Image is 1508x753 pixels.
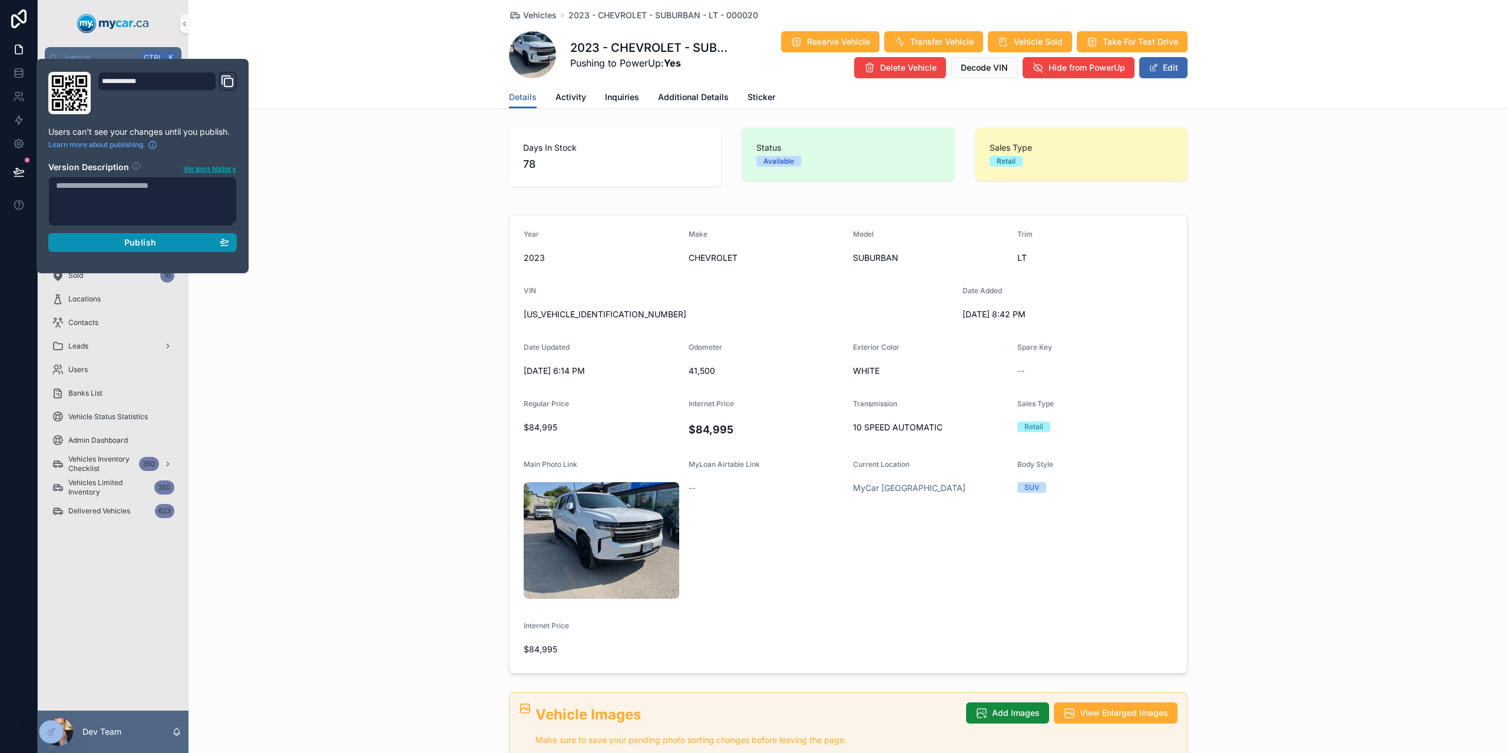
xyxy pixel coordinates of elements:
span: Date Updated [524,343,570,351]
span: Sold [68,271,83,280]
span: K [166,53,176,62]
img: App logo [77,14,149,33]
a: Sticker [748,87,775,110]
a: Contacts [45,312,181,333]
span: Vehicles [523,9,557,21]
span: Vehicle Sold [1014,36,1063,48]
button: Transfer Vehicle [884,31,983,52]
div: 623 [155,504,174,518]
span: Internet Price [689,399,734,408]
span: Leads [68,341,88,351]
a: Admin Dashboard [45,430,181,451]
span: 78 [523,156,707,173]
span: Sales Type [1017,399,1054,408]
span: View Enlarged Images [1080,707,1168,719]
span: Vehicles Limited Inventory [68,478,150,497]
span: Contacts [68,318,98,327]
button: Delete Vehicle [854,57,946,78]
strong: Yes [664,57,681,69]
span: LT [1017,252,1173,264]
button: Edit [1139,57,1188,78]
span: Trim [1017,230,1033,238]
img: uc [524,482,679,599]
div: scrollable content [38,68,188,537]
a: Details [509,87,537,109]
span: Days In Stock [523,142,707,154]
span: Banks List [68,389,102,398]
span: Main Photo Link [524,460,577,469]
span: SUBURBAN [853,252,1008,264]
button: Decode VIN [951,57,1018,78]
div: 16 [160,268,174,283]
span: Ctrl [143,52,164,64]
button: Reserve Vehicle [781,31,879,52]
span: [US_VEHICLE_IDENTIFICATION_NUMBER] [524,309,953,320]
a: Learn more about publishing [48,140,157,150]
p: Make sure to save your pending photo sorting changes before leaving the page. [535,734,957,747]
a: Vehicles Limited Inventory350 [45,477,181,498]
span: VIN [524,286,536,295]
span: Learn more about publishing [48,140,143,150]
a: Users [45,359,181,380]
span: -- [1017,365,1024,377]
span: Regular Price [524,399,569,408]
a: Sold16 [45,265,181,286]
div: 350 [139,457,159,471]
a: 2023 - CHEVROLET - SUBURBAN - LT - 000020 [568,9,758,21]
h2: Version Description [48,161,129,174]
a: Delivered Vehicles623 [45,500,181,522]
span: Reserve Vehicle [807,36,870,48]
span: Body Style [1017,460,1053,469]
a: MyCar [GEOGRAPHIC_DATA] [853,482,965,494]
span: Additional Details [658,91,729,103]
span: [DATE] 8:42 PM [963,309,1118,320]
span: -- [689,482,696,494]
span: Take For Test Drive [1103,36,1178,48]
span: Year [524,230,539,238]
div: ## Vehicle Images Make sure to save your pending photo sorting changes before leaving the page. [535,705,957,747]
span: Activity [555,91,586,103]
a: Leads [45,336,181,357]
div: Domain and Custom Link [98,72,237,114]
span: Internet Price [524,621,569,630]
span: Sales Type [990,142,1173,154]
span: Exterior Color [853,343,899,351]
span: Delivered Vehicles [68,506,130,516]
span: CHEVROLET [689,252,844,264]
span: MyLoan Airtable Link [689,460,760,469]
h2: Vehicle Images [535,705,957,724]
a: Activity [555,87,586,110]
button: Hide from PowerUp [1023,57,1135,78]
p: Users can't see your changes until you publish. [48,126,237,138]
a: Vehicle Status Statistics [45,406,181,427]
span: [DATE] 6:14 PM [524,365,679,377]
span: $84,995 [524,422,679,433]
span: 2023 [524,252,679,264]
div: SUV [1024,482,1039,493]
a: Inquiries [605,87,639,110]
span: Details [509,91,537,103]
p: Dev Team [82,726,121,738]
div: 350 [154,480,174,495]
span: Odometer [689,343,722,351]
span: Sticker [748,91,775,103]
span: Decode VIN [961,62,1008,74]
span: Admin Dashboard [68,436,128,445]
span: Transfer Vehicle [910,36,974,48]
div: Retail [997,156,1016,167]
span: WHITE [853,365,1008,377]
span: $84,995 [524,643,679,655]
button: Vehicle Sold [988,31,1072,52]
span: Users [68,365,88,374]
span: Inquiries [605,91,639,103]
span: Hide from PowerUp [1049,62,1125,74]
span: Date Added [963,286,1002,295]
a: Vehicles [509,9,557,21]
span: Vehicle Status Statistics [68,412,148,422]
span: Publish [124,237,156,248]
span: Pushing to PowerUp: [570,56,732,70]
div: Available [763,156,794,167]
button: Jump to...CtrlK [45,47,181,68]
